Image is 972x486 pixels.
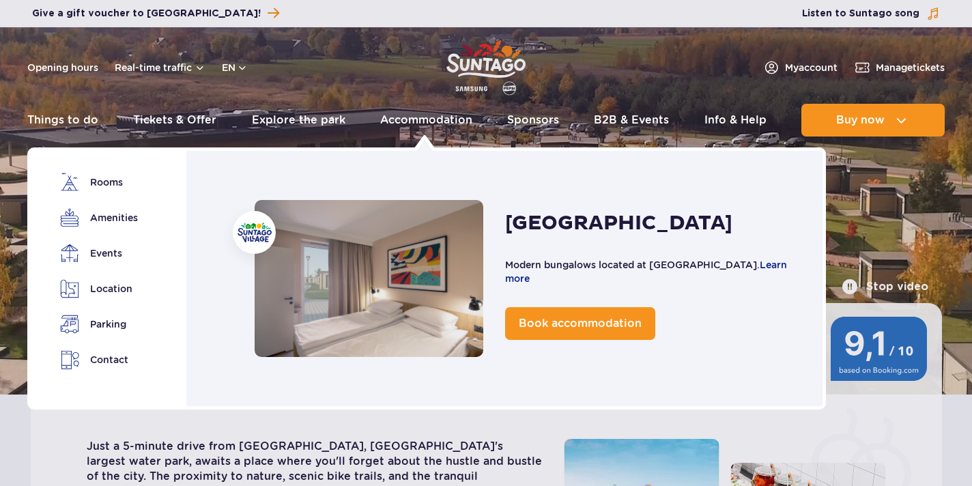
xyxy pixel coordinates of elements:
[27,104,98,137] a: Things to do
[507,104,559,137] a: Sponsors
[255,200,483,357] a: Accommodation
[133,104,216,137] a: Tickets & Offer
[380,104,472,137] a: Accommodation
[854,59,945,76] a: Managetickets
[519,317,642,330] span: Book accommodation
[836,114,885,126] span: Buy now
[801,104,945,137] button: Buy now
[252,104,345,137] a: Explore the park
[238,223,272,242] img: Suntago
[505,307,655,340] a: Book accommodation
[785,61,838,74] span: My account
[60,315,137,334] a: Parking
[60,173,137,192] a: Rooms
[505,210,732,236] h2: [GEOGRAPHIC_DATA]
[505,258,795,285] p: Modern bungalows located at [GEOGRAPHIC_DATA].
[60,350,137,370] a: Contact
[60,279,137,298] a: Location
[222,61,248,74] button: en
[60,244,137,263] a: Events
[27,61,98,74] a: Opening hours
[594,104,669,137] a: B2B & Events
[876,61,945,74] span: Manage tickets
[763,59,838,76] a: Myaccount
[704,104,767,137] a: Info & Help
[115,62,205,73] button: Real-time traffic
[60,208,137,227] a: Amenities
